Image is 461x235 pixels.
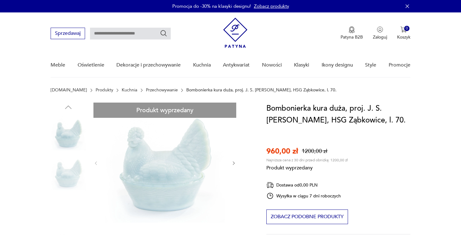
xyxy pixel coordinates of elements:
button: Zaloguj [373,26,387,40]
p: Bombonierka kura duża, proj. J. S. [PERSON_NAME], HSG Ząbkowice, l. 70. [186,88,337,93]
p: Najniższa cena z 30 dni przed obniżką: 1200,00 zł [266,158,348,163]
h1: Bombonierka kura duża, proj. J. S. [PERSON_NAME], HSG Ząbkowice, l. 70. [266,103,410,126]
p: Patyna B2B [341,34,363,40]
button: Zobacz podobne produkty [266,210,348,224]
a: Kuchnia [122,88,137,93]
a: Ikony designu [322,53,353,77]
button: Patyna B2B [341,26,363,40]
img: Ikona dostawy [266,181,274,189]
img: Ikonka użytkownika [377,26,383,33]
a: Kuchnia [193,53,211,77]
a: Nowości [262,53,282,77]
p: Promocja do -30% na klasyki designu! [172,3,251,9]
p: Koszyk [397,34,410,40]
a: Zobacz produkty [254,3,289,9]
a: Meble [51,53,65,77]
button: Sprzedawaj [51,28,85,39]
a: Sprzedawaj [51,32,85,36]
div: Dostawa od 0,00 PLN [266,181,341,189]
a: Ikona medaluPatyna B2B [341,26,363,40]
a: Oświetlenie [78,53,104,77]
a: Dekoracje i przechowywanie [116,53,181,77]
button: 0Koszyk [397,26,410,40]
div: Wysyłka w ciągu 7 dni roboczych [266,192,341,200]
img: Patyna - sklep z meblami i dekoracjami vintage [223,18,247,48]
a: Produkty [96,88,113,93]
a: Antykwariat [223,53,250,77]
div: 0 [404,26,409,31]
p: Produkt wyprzedany [266,163,348,171]
p: 1200,00 zł [302,147,327,155]
a: Style [365,53,376,77]
a: Przechowywanie [146,88,178,93]
button: Szukaj [160,30,167,37]
img: Ikona medalu [349,26,355,33]
p: 960,00 zł [266,146,298,156]
a: Klasyki [294,53,309,77]
p: Zaloguj [373,34,387,40]
a: [DOMAIN_NAME] [51,88,87,93]
a: Promocje [389,53,410,77]
img: Ikona koszyka [400,26,407,33]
